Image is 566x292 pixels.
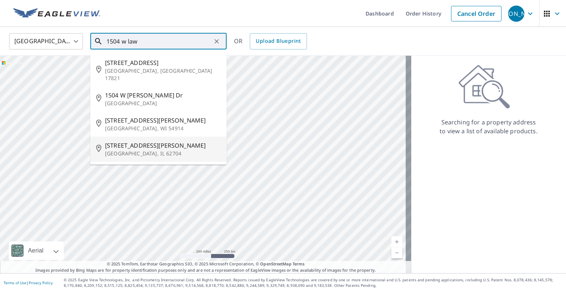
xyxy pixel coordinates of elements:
[26,241,46,260] div: Aerial
[107,261,305,267] span: © 2025 TomTom, Earthstar Geographics SIO, © 2025 Microsoft Corporation, ©
[391,247,402,258] a: Current Level 5, Zoom Out
[29,280,53,285] a: Privacy Policy
[256,37,301,46] span: Upload Blueprint
[105,58,221,67] span: [STREET_ADDRESS]
[105,125,221,132] p: [GEOGRAPHIC_DATA], WI 54914
[260,261,291,267] a: OpenStreetMap
[234,33,307,49] div: OR
[106,31,212,52] input: Search by address or latitude-longitude
[212,36,222,47] button: Clear
[105,100,221,107] p: [GEOGRAPHIC_DATA]
[105,141,221,150] span: [STREET_ADDRESS][PERSON_NAME]
[250,33,307,49] a: Upload Blueprint
[105,116,221,125] span: [STREET_ADDRESS][PERSON_NAME]
[451,6,502,21] a: Cancel Order
[105,150,221,157] p: [GEOGRAPHIC_DATA], IL 62704
[64,277,562,288] p: © 2025 Eagle View Technologies, Inc. and Pictometry International Corp. All Rights Reserved. Repo...
[391,236,402,247] a: Current Level 5, Zoom In
[4,280,27,285] a: Terms of Use
[4,281,53,285] p: |
[9,31,83,52] div: [GEOGRAPHIC_DATA]
[439,118,538,135] p: Searching for a property address to view a list of available products.
[105,91,221,100] span: 1504 W [PERSON_NAME] Dr
[105,67,221,82] p: [GEOGRAPHIC_DATA], [GEOGRAPHIC_DATA] 17821
[9,241,64,260] div: Aerial
[508,6,524,22] div: [PERSON_NAME]
[13,8,100,19] img: EV Logo
[293,261,305,267] a: Terms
